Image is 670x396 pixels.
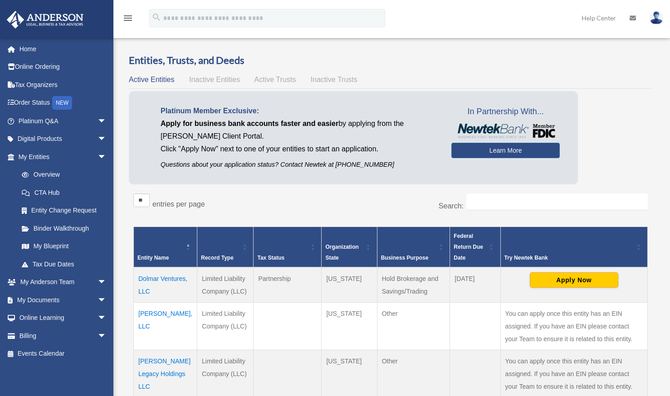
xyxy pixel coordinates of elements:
div: NEW [52,96,72,110]
a: Entity Change Request [13,202,116,220]
a: CTA Hub [13,184,116,202]
td: Limited Liability Company (LLC) [197,303,254,350]
td: [US_STATE] [322,267,377,303]
a: Billingarrow_drop_down [6,327,120,345]
label: entries per page [152,200,205,208]
span: Apply for business bank accounts faster and easier [161,120,338,127]
a: My Anderson Teamarrow_drop_down [6,273,120,291]
th: Organization State: Activate to sort [322,227,377,268]
a: Tax Due Dates [13,255,116,273]
td: Other [377,303,450,350]
a: Learn More [451,143,560,158]
span: arrow_drop_down [98,273,116,292]
p: Click "Apply Now" next to one of your entities to start an application. [161,143,438,155]
span: Inactive Entities [189,76,240,83]
a: Order StatusNEW [6,94,120,112]
a: My Documentsarrow_drop_down [6,291,120,309]
th: Entity Name: Activate to invert sorting [134,227,197,268]
a: Tax Organizers [6,76,120,94]
th: Tax Status: Activate to sort [254,227,322,268]
a: My Blueprint [13,237,116,256]
td: [PERSON_NAME], LLC [134,303,197,350]
a: Online Learningarrow_drop_down [6,309,120,327]
div: Try Newtek Bank [504,252,634,263]
td: [US_STATE] [322,303,377,350]
p: Platinum Member Exclusive: [161,105,438,117]
a: Overview [13,166,111,184]
span: Record Type [201,255,234,261]
a: Binder Walkthrough [13,219,116,237]
span: arrow_drop_down [98,291,116,309]
span: Organization State [325,244,358,261]
h3: Entities, Trusts, and Deeds [129,53,652,68]
a: Events Calendar [6,345,120,363]
td: Partnership [254,267,322,303]
td: Dolmar Ventures, LLC [134,267,197,303]
span: arrow_drop_down [98,112,116,130]
button: Apply Now [530,272,618,288]
th: Try Newtek Bank : Activate to sort [500,227,647,268]
img: User Pic [650,11,663,24]
span: Inactive Trusts [311,76,357,83]
img: NewtekBankLogoSM.png [456,124,555,138]
a: Online Ordering [6,58,120,76]
span: Active Entities [129,76,174,83]
th: Business Purpose: Activate to sort [377,227,450,268]
a: menu [122,16,133,24]
th: Federal Return Due Date: Activate to sort [450,227,500,268]
span: In Partnership With... [451,105,560,119]
span: arrow_drop_down [98,130,116,149]
td: [DATE] [450,267,500,303]
span: arrow_drop_down [98,148,116,166]
a: Platinum Q&Aarrow_drop_down [6,112,120,130]
td: Hold Brokerage and Savings/Trading [377,267,450,303]
span: arrow_drop_down [98,309,116,328]
label: Search: [439,202,464,210]
i: search [152,12,161,22]
th: Record Type: Activate to sort [197,227,254,268]
img: Anderson Advisors Platinum Portal [4,11,86,29]
span: Federal Return Due Date [454,233,483,261]
span: Entity Name [137,255,169,261]
a: Digital Productsarrow_drop_down [6,130,120,148]
p: Questions about your application status? Contact Newtek at [PHONE_NUMBER] [161,159,438,170]
td: Limited Liability Company (LLC) [197,267,254,303]
a: My Entitiesarrow_drop_down [6,148,116,166]
i: menu [122,13,133,24]
a: Home [6,40,120,58]
p: by applying from the [PERSON_NAME] Client Portal. [161,117,438,143]
span: Business Purpose [381,255,429,261]
td: You can apply once this entity has an EIN assigned. If you have an EIN please contact your Team t... [500,303,647,350]
span: Active Trusts [254,76,296,83]
span: arrow_drop_down [98,327,116,345]
span: Tax Status [257,255,284,261]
